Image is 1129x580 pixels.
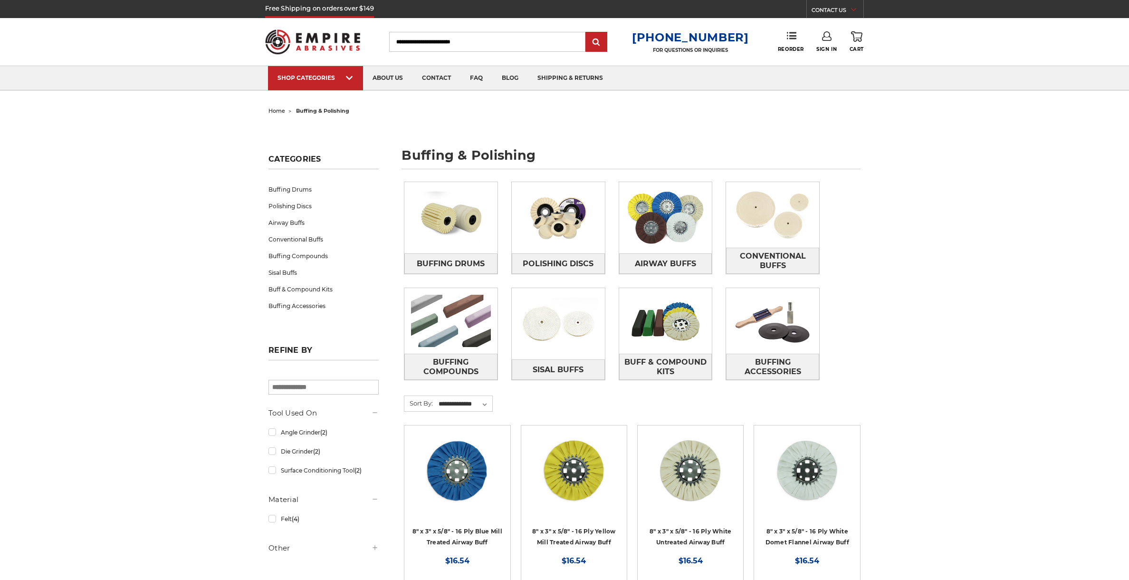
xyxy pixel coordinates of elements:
[587,33,606,52] input: Submit
[320,429,327,436] span: (2)
[277,74,354,81] div: SHOP CATEGORIES
[726,182,819,248] img: Conventional Buffs
[726,354,819,380] a: Buffing Accessories
[268,231,379,248] a: Conventional Buffs
[765,528,849,546] a: 8" x 3" x 5/8" - 16 Ply White Domet Flannel Airway Buff
[726,288,819,354] img: Buffing Accessories
[404,185,498,251] img: Buffing Drums
[268,181,379,198] a: Buffing Drums
[726,248,819,274] a: Conventional Buffs
[632,47,749,53] p: FOR QUESTIONS OR INQUIRIES
[679,556,703,565] span: $16.54
[850,46,864,52] span: Cart
[411,432,503,524] a: blue mill treated 8 inch airway buffing wheel
[727,354,819,380] span: Buffing Accessories
[268,298,379,314] a: Buffing Accessories
[412,66,460,90] a: contact
[268,214,379,231] a: Airway Buffs
[528,66,612,90] a: shipping & returns
[404,354,498,380] a: Buffing Compounds
[795,556,819,565] span: $16.54
[363,66,412,90] a: about us
[268,198,379,214] a: Polishing Discs
[652,432,728,508] img: 8 inch untreated airway buffing wheel
[512,253,605,274] a: Polishing Discs
[265,23,360,60] img: Empire Abrasives
[268,443,379,460] a: Die Grinder
[619,354,712,380] a: Buff & Compound Kits
[292,515,299,522] span: (4)
[727,248,819,274] span: Conventional Buffs
[536,432,612,508] img: 8 x 3 x 5/8 airway buff yellow mill treatment
[268,264,379,281] a: Sisal Buffs
[313,448,320,455] span: (2)
[268,494,379,505] h5: Material
[405,354,497,380] span: Buffing Compounds
[268,248,379,264] a: Buffing Compounds
[268,462,379,479] a: Surface Conditioning Tool
[417,256,485,272] span: Buffing Drums
[404,396,433,410] label: Sort By:
[635,256,696,272] span: Airway Buffs
[402,149,861,169] h1: buffing & polishing
[562,556,586,565] span: $16.54
[761,432,853,524] a: 8 inch white domet flannel airway buffing wheel
[512,185,605,251] img: Polishing Discs
[619,185,712,251] img: Airway Buffs
[650,528,731,546] a: 8" x 3" x 5/8" - 16 Ply White Untreated Airway Buff
[512,359,605,380] a: Sisal Buffs
[268,542,379,554] h5: Other
[769,432,845,508] img: 8 inch white domet flannel airway buffing wheel
[268,155,379,169] h5: Categories
[412,528,502,546] a: 8" x 3" x 5/8" - 16 Ply Blue Mill Treated Airway Buff
[528,432,620,524] a: 8 x 3 x 5/8 airway buff yellow mill treatment
[460,66,492,90] a: faq
[644,432,737,524] a: 8 inch untreated airway buffing wheel
[445,556,469,565] span: $16.54
[268,107,285,114] a: home
[778,46,804,52] span: Reorder
[532,528,616,546] a: 8" x 3" x 5/8" - 16 Ply Yellow Mill Treated Airway Buff
[268,511,379,527] a: Felt
[437,397,492,411] select: Sort By:
[268,424,379,441] a: Angle Grinder
[419,432,495,508] img: blue mill treated 8 inch airway buffing wheel
[492,66,528,90] a: blog
[268,346,379,360] h5: Refine by
[523,256,593,272] span: Polishing Discs
[268,281,379,298] a: Buff & Compound Kits
[512,291,605,357] img: Sisal Buffs
[620,354,712,380] span: Buff & Compound Kits
[404,288,498,354] img: Buffing Compounds
[816,46,837,52] span: Sign In
[354,467,362,474] span: (2)
[296,107,349,114] span: buffing & polishing
[850,31,864,52] a: Cart
[632,30,749,44] a: [PHONE_NUMBER]
[268,407,379,419] h5: Tool Used On
[619,253,712,274] a: Airway Buffs
[778,31,804,52] a: Reorder
[533,362,584,378] span: Sisal Buffs
[812,5,863,18] a: CONTACT US
[619,288,712,354] img: Buff & Compound Kits
[404,253,498,274] a: Buffing Drums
